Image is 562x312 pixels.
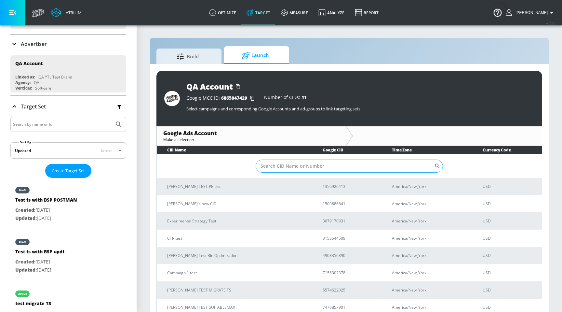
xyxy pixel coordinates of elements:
[312,146,382,154] th: Google CID
[15,148,31,153] div: Updated
[546,21,555,25] span: v 4.24.0
[392,200,467,207] p: America/New_York
[19,140,33,144] label: Sort By
[350,1,384,24] a: Report
[34,80,39,85] div: QA
[323,287,377,293] p: 5574622025
[15,197,77,206] div: Test ts with BSP POSTMAN
[483,304,537,311] p: USD
[256,160,434,173] input: Search CID Name or Number
[38,74,72,80] div: QA YTL Test Brand
[15,207,35,213] span: Created:
[186,81,233,92] div: QA Account
[483,200,537,207] p: USD
[15,74,35,80] div: Linked as:
[15,266,64,274] p: [DATE]
[163,49,212,64] span: Build
[392,183,467,190] p: America/New_York
[483,218,537,224] p: USD
[513,10,548,15] span: login as: stefan.butura@zefr.com
[506,9,555,17] button: [PERSON_NAME]
[186,106,534,112] p: Select campaigns and corresponding Google Accounts and ad-groups to link targeting sets.
[392,269,467,276] p: America/New_York
[323,252,377,259] p: 4908356890
[21,103,46,110] p: Target Set
[301,94,307,100] span: 11
[15,259,35,265] span: Created:
[323,183,377,190] p: 1356926413
[52,167,85,175] span: Create Target Set
[15,267,37,273] span: Updated:
[10,232,126,279] div: draftTest ts with BSP updtCreated:[DATE]Updated:[DATE]
[19,189,26,192] div: draft
[15,215,37,221] span: Updated:
[323,218,377,224] p: 3079170931
[167,200,307,207] p: [PERSON_NAME]'s new CID
[392,218,467,224] p: America/New_York
[157,146,312,154] th: CID Name
[264,95,307,102] div: Number of CIDs:
[163,137,339,142] div: Make a selection
[204,1,241,24] a: optimize
[167,287,307,293] p: [PERSON_NAME] TEST MIGRATE TS
[15,60,43,66] div: QA Account
[186,95,258,102] div: Google MCC ID:
[10,55,126,92] div: QA AccountLinked as:QA YTL Test BrandAgency:QAVertical:Software
[13,120,112,129] input: Search by name or Id
[167,304,307,311] p: [PERSON_NAME] TEST SUITABLEMAX
[21,40,47,48] p: Advertiser
[313,1,350,24] a: Analyze
[231,48,280,63] span: Launch
[15,300,51,310] div: test migrate TS
[256,160,443,173] div: Search CID Name or Number
[19,240,26,244] div: draft
[10,96,126,117] div: Target Set
[35,85,51,91] div: Software
[10,180,126,227] div: draftTest ts with BSP POSTMANCreated:[DATE]Updated:[DATE]
[15,214,77,222] p: [DATE]
[472,146,542,154] th: Currency Code
[323,200,377,207] p: 1500886641
[241,1,275,24] a: Target
[392,235,467,242] p: America/New_York
[10,35,126,53] div: Advertiser
[15,248,64,258] div: Test ts with BSP updt
[323,304,377,311] p: 7476857901
[392,287,467,293] p: America/New_York
[483,252,537,259] p: USD
[167,183,307,190] p: [PERSON_NAME] TEST PE List
[51,8,82,18] a: Atrium
[15,80,31,85] div: Agency:
[483,287,537,293] p: USD
[18,292,27,295] div: active
[167,269,307,276] p: Campaign 1 test
[483,235,537,242] p: USD
[15,258,64,266] p: [DATE]
[157,126,346,146] div: Google Ads AccountMake a selection
[163,130,339,137] div: Google Ads Account
[392,304,467,311] p: America/New_York
[167,218,307,224] p: Experimental Strategy Test
[63,10,82,16] div: Atrium
[275,1,313,24] a: measure
[167,235,307,242] p: CTR test
[45,164,91,178] button: Create Target Set
[323,235,377,242] p: 3158544509
[15,206,77,214] p: [DATE]
[15,85,32,91] div: Vertical:
[488,3,507,21] button: Open Resource Center
[167,252,307,259] p: [PERSON_NAME] Test Bid Optimization
[392,252,467,259] p: America/New_York
[101,148,112,153] span: latest
[323,269,377,276] p: 7156302378
[483,269,537,276] p: USD
[221,95,247,101] span: 6865047429
[381,146,472,154] th: Time Zone
[483,183,537,190] p: USD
